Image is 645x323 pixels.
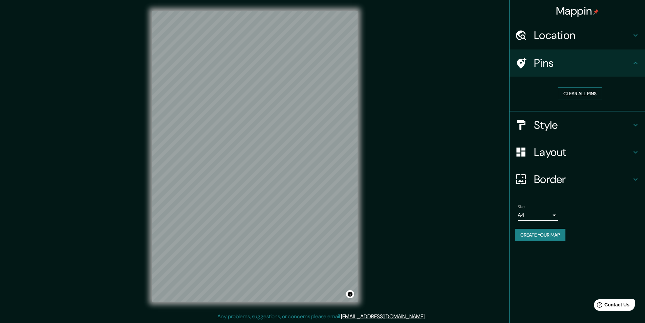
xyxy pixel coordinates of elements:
div: Location [510,22,645,49]
div: Layout [510,139,645,166]
canvas: Map [152,11,358,302]
button: Toggle attribution [346,290,354,298]
a: [EMAIL_ADDRESS][DOMAIN_NAME] [341,313,425,320]
div: Style [510,112,645,139]
img: pin-icon.png [593,9,599,15]
button: Create your map [515,229,565,241]
div: . [427,312,428,321]
h4: Border [534,173,631,186]
button: Clear all pins [558,87,602,100]
div: Border [510,166,645,193]
h4: Pins [534,56,631,70]
p: Any problems, suggestions, or concerns please email . [217,312,426,321]
h4: Style [534,118,631,132]
iframe: Help widget launcher [585,297,638,316]
div: . [426,312,427,321]
h4: Layout [534,145,631,159]
div: Pins [510,49,645,77]
label: Size [518,204,525,209]
h4: Location [534,28,631,42]
h4: Mappin [556,4,599,18]
div: A4 [518,210,558,221]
